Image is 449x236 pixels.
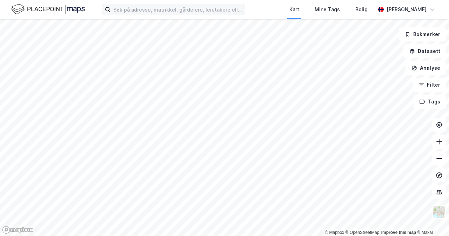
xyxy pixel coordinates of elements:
[355,5,368,14] div: Bolig
[414,202,449,236] iframe: Chat Widget
[110,4,245,15] input: Søk på adresse, matrikkel, gårdeiere, leietakere eller personer
[289,5,299,14] div: Kart
[315,5,340,14] div: Mine Tags
[11,3,85,15] img: logo.f888ab2527a4732fd821a326f86c7f29.svg
[387,5,427,14] div: [PERSON_NAME]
